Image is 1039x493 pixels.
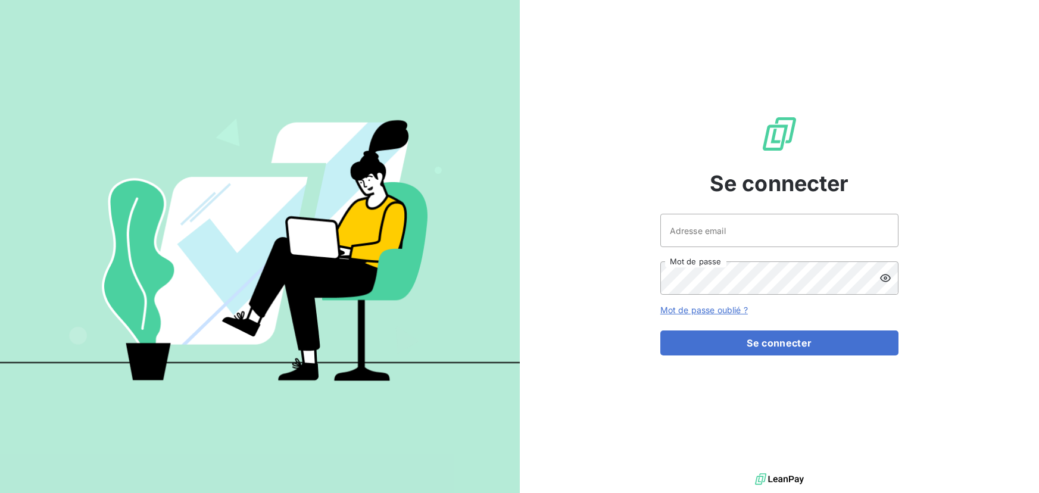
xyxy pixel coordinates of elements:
[760,115,798,153] img: Logo LeanPay
[660,305,748,315] a: Mot de passe oublié ?
[755,470,804,488] img: logo
[660,330,898,355] button: Se connecter
[660,214,898,247] input: placeholder
[710,167,849,199] span: Se connecter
